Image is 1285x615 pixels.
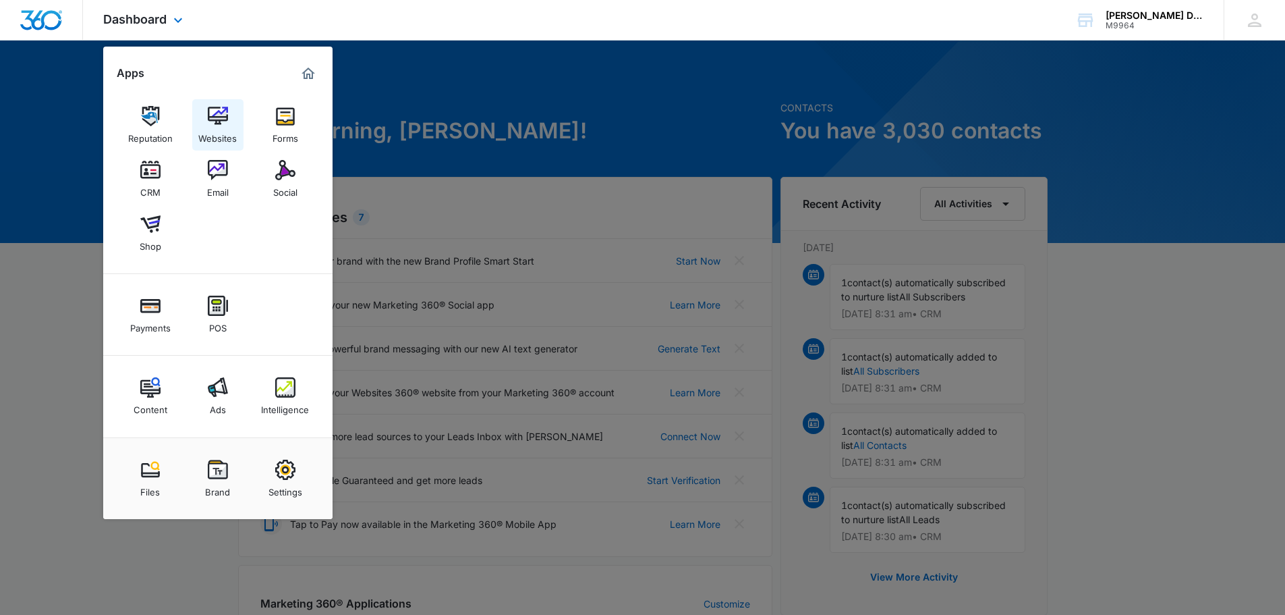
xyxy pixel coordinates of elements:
[125,453,176,504] a: Files
[198,126,237,144] div: Websites
[117,67,144,80] h2: Apps
[140,234,161,252] div: Shop
[125,99,176,151] a: Reputation
[297,63,319,84] a: Marketing 360® Dashboard
[261,398,309,415] div: Intelligence
[1106,10,1204,21] div: account name
[125,207,176,259] a: Shop
[192,371,244,422] a: Ads
[192,99,244,151] a: Websites
[268,480,302,498] div: Settings
[260,153,311,205] a: Social
[260,453,311,504] a: Settings
[210,398,226,415] div: Ads
[1106,21,1204,30] div: account id
[128,126,173,144] div: Reputation
[192,289,244,340] a: POS
[130,316,171,333] div: Payments
[192,153,244,205] a: Email
[192,453,244,504] a: Brand
[273,126,298,144] div: Forms
[125,371,176,422] a: Content
[125,153,176,205] a: CRM
[140,180,161,198] div: CRM
[140,480,160,498] div: Files
[260,371,311,422] a: Intelligence
[205,480,230,498] div: Brand
[134,398,167,415] div: Content
[125,289,176,340] a: Payments
[209,316,227,333] div: POS
[103,12,167,26] span: Dashboard
[207,180,229,198] div: Email
[273,180,297,198] div: Social
[260,99,311,151] a: Forms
